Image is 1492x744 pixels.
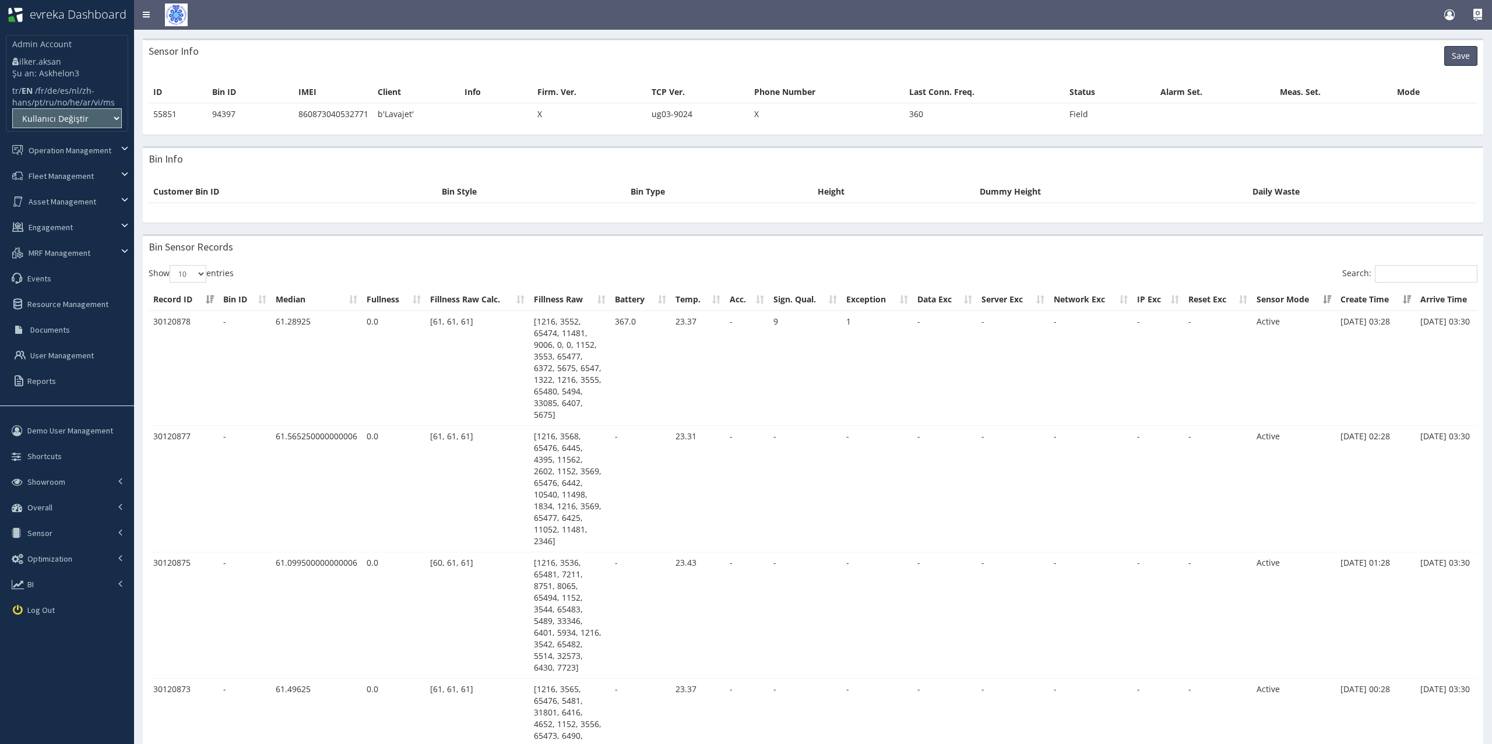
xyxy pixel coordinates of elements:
[1336,289,1416,311] th: Create Time: activate to sort column ascending
[30,6,126,22] span: evreka Dashboard
[1275,82,1393,103] th: Meas. Set.
[362,311,425,426] td: 0.0
[30,325,70,335] span: Documents
[38,85,44,96] a: fr
[913,289,977,311] th: Data Exc: activate to sort column ascending
[1184,426,1252,552] td: -
[219,426,271,552] td: -
[977,289,1049,311] th: Server Exc: activate to sort column ascending
[70,97,80,108] a: he
[362,552,425,679] td: 0.0
[271,289,362,311] th: Median: activate to sort column ascending
[8,7,23,23] img: evreka_logo_1_HoezNYK_wy30KrO.png
[842,311,913,426] td: 1
[207,103,294,125] td: 94397
[610,289,671,311] th: Battery: activate to sort column ascending
[769,311,842,426] td: 9
[975,181,1248,203] th: Dummy Height
[1486,738,1492,744] iframe: JSD widget
[1336,311,1416,426] td: [DATE] 03:28
[22,85,33,96] b: EN
[1342,265,1477,283] label: Search:
[149,311,219,426] td: 30120878
[3,343,134,368] a: User Management
[27,376,56,386] span: Reports
[219,311,271,426] td: -
[29,171,94,181] span: Fleet Management
[460,82,533,103] th: Info
[905,103,1065,125] td: 360
[149,46,199,57] h3: Sensor Info
[1184,289,1252,311] th: Reset Exc: activate to sort column ascending
[27,579,34,590] span: BI
[977,552,1049,679] td: -
[149,154,183,164] h3: Bin Info
[207,82,294,103] th: Bin ID
[1444,46,1477,66] button: Save
[12,38,79,50] p: Admin Account
[373,82,460,103] th: Client
[425,552,529,679] td: [60, 61, 61]
[1392,82,1477,103] th: Mode
[1184,552,1252,679] td: -
[529,552,610,679] td: [1216, 3536, 65481, 7211, 8751, 8065, 65494, 1152, 3544, 65483, 5489, 33346, 6401, 5934, 1216, 35...
[1049,311,1132,426] td: -
[149,82,207,103] th: ID
[749,103,905,125] td: X
[1049,289,1132,311] th: Network Exc: activate to sort column ascending
[529,426,610,552] td: [1216, 3568, 65476, 6445, 4395, 11562, 2602, 1152, 3569, 65476, 6442, 10540, 11498, 1834, 1216, 3...
[977,311,1049,426] td: -
[149,181,437,203] th: Customer Bin ID
[913,426,977,552] td: -
[610,552,671,679] td: -
[647,82,749,103] th: TCP Ver.
[977,426,1049,552] td: -
[1184,311,1252,426] td: -
[905,82,1065,103] th: Last Conn. Freq.
[529,311,610,426] td: [1216, 3552, 65474, 11481, 9006, 0, 0, 1152, 3553, 65477, 6372, 5675, 6547, 1322, 1216, 3555, 654...
[34,97,43,108] a: pt
[27,425,113,436] span: Demo User Management
[1156,82,1275,103] th: Alarm Set.
[671,289,725,311] th: Temp.: activate to sort column ascending
[170,265,206,283] select: Showentries
[769,426,842,552] td: -
[12,85,122,108] li: / / / / / / / / / / / / /
[425,426,529,552] td: [61, 61, 61]
[1132,552,1184,679] td: -
[842,426,913,552] td: -
[47,85,57,96] a: de
[813,181,975,203] th: Height
[1132,289,1184,311] th: IP Exc: activate to sort column ascending
[610,426,671,552] td: -
[29,196,96,207] span: Asset Management
[12,85,19,96] a: tr
[1375,265,1477,283] input: Search:
[12,85,94,108] a: zh-hans
[437,181,626,203] th: Bin Style
[1065,82,1156,103] th: Status
[725,289,769,311] th: Acc.: activate to sort column ascending
[60,85,69,96] a: es
[27,477,65,487] span: Showroom
[149,265,234,283] label: Show entries
[1065,103,1156,125] td: Field
[842,289,913,311] th: Exception: activate to sort column ascending
[1252,289,1336,311] th: Sensor Mode: activate to sort column ascending
[1252,311,1336,426] td: Active
[103,97,115,108] a: ms
[362,426,425,552] td: 0.0
[671,426,725,552] td: 23.31
[149,426,219,552] td: 30120877
[29,222,73,232] span: Engagement
[1049,426,1132,552] td: -
[149,552,219,679] td: 30120875
[27,553,72,564] span: Optimization
[294,82,373,103] th: IMEI
[1132,311,1184,426] td: -
[769,289,842,311] th: Sign. Qual.: activate to sort column ascending
[425,289,529,311] th: Fillness Raw Calc.: activate to sort column ascending
[27,451,62,461] span: Shortcuts
[94,97,100,108] a: vi
[913,552,977,679] td: -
